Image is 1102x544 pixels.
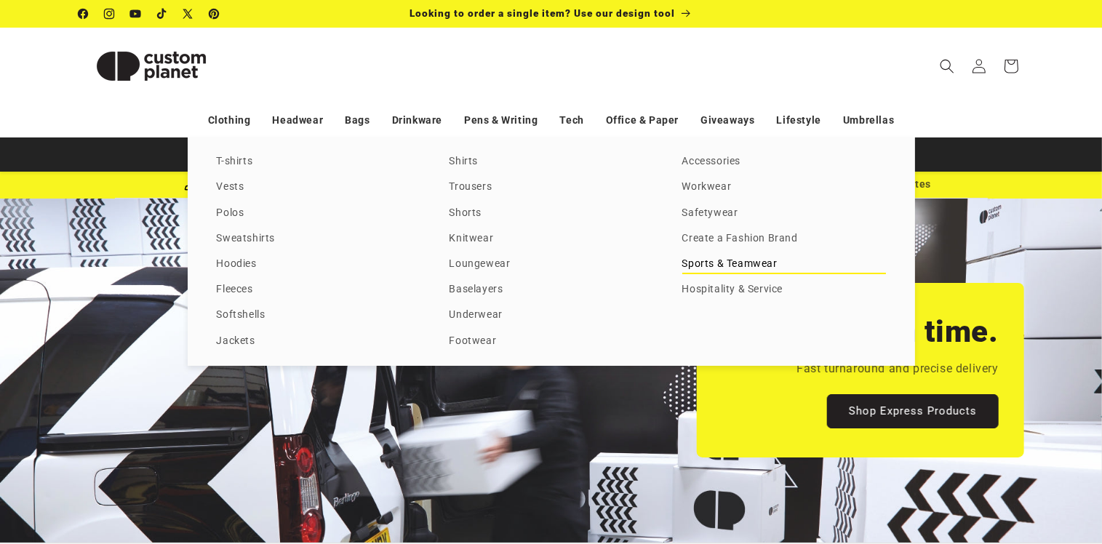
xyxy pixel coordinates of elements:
a: Giveaways [700,108,754,133]
summary: Search [931,50,963,82]
a: Shop Express Products [827,394,999,428]
a: Shorts [450,204,653,223]
a: Loungewear [450,255,653,274]
a: Sweatshirts [217,229,420,249]
a: Workwear [682,177,886,197]
a: Office & Paper [606,108,679,133]
a: Umbrellas [843,108,894,133]
a: Softshells [217,305,420,325]
a: Polos [217,204,420,223]
a: Shirts [450,152,653,172]
p: Fast turnaround and precise delivery [796,359,999,380]
a: Underwear [450,305,653,325]
a: Create a Fashion Brand [682,229,886,249]
a: Footwear [450,332,653,351]
a: Vests [217,177,420,197]
a: Safetywear [682,204,886,223]
a: Sports & Teamwear [682,255,886,274]
a: T-shirts [217,152,420,172]
a: Pens & Writing [464,108,538,133]
a: Lifestyle [777,108,821,133]
a: Custom Planet [73,28,229,104]
a: Trousers [450,177,653,197]
a: Headwear [272,108,323,133]
a: Fleeces [217,280,420,300]
a: Hospitality & Service [682,280,886,300]
a: Drinkware [392,108,442,133]
a: Baselayers [450,280,653,300]
a: Clothing [208,108,251,133]
span: Looking to order a single item? Use our design tool [410,7,676,19]
a: Accessories [682,152,886,172]
a: Jackets [217,332,420,351]
a: Tech [559,108,583,133]
a: Hoodies [217,255,420,274]
a: Bags [345,108,370,133]
a: Knitwear [450,229,653,249]
iframe: Chat Widget [859,387,1102,544]
img: Custom Planet [79,33,224,99]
